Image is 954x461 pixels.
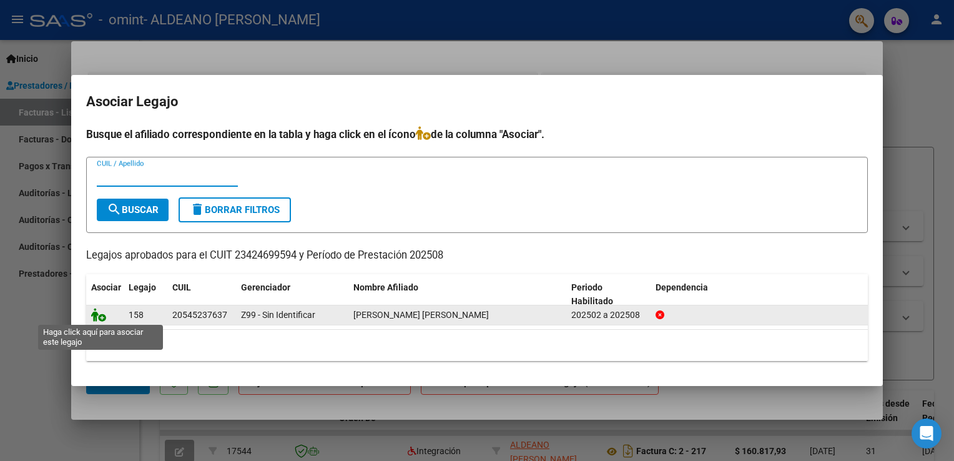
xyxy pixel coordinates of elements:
datatable-header-cell: Asociar [86,274,124,315]
span: Periodo Habilitado [571,282,613,307]
span: OREGAEN TEVES LAUTARO KEVIN [353,310,489,320]
datatable-header-cell: Gerenciador [236,274,348,315]
span: Legajo [129,282,156,292]
span: Nombre Afiliado [353,282,418,292]
mat-icon: search [107,202,122,217]
datatable-header-cell: Nombre Afiliado [348,274,566,315]
span: Buscar [107,204,159,216]
span: Borrar Filtros [190,204,280,216]
datatable-header-cell: CUIL [167,274,236,315]
button: Buscar [97,199,169,221]
div: 20545237637 [172,308,227,322]
button: Borrar Filtros [179,197,291,222]
datatable-header-cell: Legajo [124,274,167,315]
span: Gerenciador [241,282,290,292]
mat-icon: delete [190,202,205,217]
span: 158 [129,310,144,320]
span: Z99 - Sin Identificar [241,310,315,320]
div: 202502 a 202508 [571,308,646,322]
h4: Busque el afiliado correspondiente en la tabla y haga click en el ícono de la columna "Asociar". [86,126,868,142]
span: Asociar [91,282,121,292]
p: Legajos aprobados para el CUIT 23424699594 y Período de Prestación 202508 [86,248,868,264]
span: CUIL [172,282,191,292]
div: Open Intercom Messenger [912,419,942,449]
datatable-header-cell: Periodo Habilitado [566,274,651,315]
h2: Asociar Legajo [86,90,868,114]
div: 1 registros [86,330,868,361]
datatable-header-cell: Dependencia [651,274,868,315]
span: Dependencia [656,282,708,292]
